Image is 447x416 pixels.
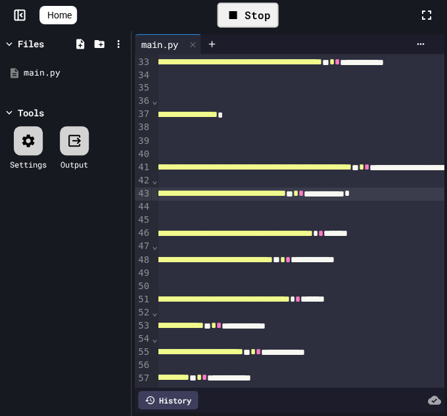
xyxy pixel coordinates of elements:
[135,149,151,162] div: 40
[135,254,151,267] div: 48
[135,201,151,214] div: 44
[60,159,88,171] div: Output
[135,280,151,293] div: 50
[135,38,185,52] div: main.py
[135,175,151,188] div: 42
[135,108,151,122] div: 37
[135,346,151,359] div: 55
[135,188,151,201] div: 43
[135,162,151,175] div: 41
[151,96,158,106] span: Fold line
[138,391,198,409] div: History
[10,159,47,171] div: Settings
[24,67,126,80] div: main.py
[47,9,72,22] span: Home
[135,319,151,333] div: 53
[135,35,201,55] div: main.py
[151,307,158,317] span: Fold line
[39,7,77,25] a: Home
[135,214,151,227] div: 45
[135,267,151,280] div: 49
[18,106,44,120] div: Tools
[135,359,151,372] div: 56
[135,82,151,95] div: 35
[135,306,151,319] div: 52
[135,57,151,70] div: 33
[135,95,151,108] div: 36
[135,135,151,149] div: 39
[135,122,151,135] div: 38
[217,3,278,28] div: Stop
[18,37,44,51] div: Files
[135,293,151,306] div: 51
[151,241,158,252] span: Fold line
[135,241,151,254] div: 47
[151,175,158,186] span: Fold line
[135,227,151,241] div: 46
[135,333,151,346] div: 54
[135,70,151,83] div: 34
[151,333,158,344] span: Fold line
[135,372,151,385] div: 57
